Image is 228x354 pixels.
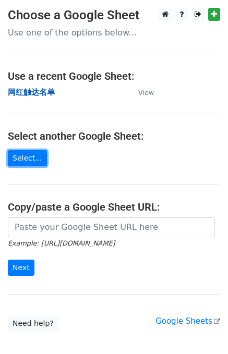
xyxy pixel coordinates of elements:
h4: Select another Google Sheet: [8,130,220,142]
a: 网红触达名单 [8,88,55,97]
a: Select... [8,150,47,166]
input: Next [8,260,34,276]
small: View [138,89,154,96]
h4: Copy/paste a Google Sheet URL: [8,201,220,213]
input: Paste your Google Sheet URL here [8,217,215,237]
a: View [128,88,154,97]
iframe: Chat Widget [176,304,228,354]
a: Google Sheets [155,316,220,326]
h3: Choose a Google Sheet [8,8,220,23]
p: Use one of the options below... [8,27,220,38]
small: Example: [URL][DOMAIN_NAME] [8,239,115,247]
a: Need help? [8,315,58,332]
h4: Use a recent Google Sheet: [8,70,220,82]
